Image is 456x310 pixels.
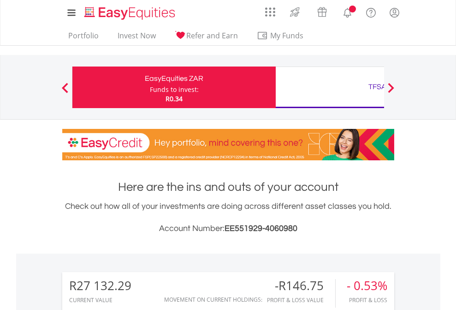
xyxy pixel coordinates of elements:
a: My Profile [383,2,406,23]
img: EasyCredit Promotion Banner [62,129,394,160]
img: vouchers-v2.svg [314,5,330,19]
span: R0.34 [166,94,183,103]
a: Notifications [336,2,359,21]
a: Home page [81,2,179,21]
a: AppsGrid [259,2,281,17]
div: - 0.53% [347,279,387,292]
div: Profit & Loss [347,297,387,303]
div: Movement on Current Holdings: [164,297,262,303]
div: Funds to invest: [150,85,199,94]
div: Profit & Loss Value [267,297,335,303]
img: grid-menu-icon.svg [265,7,275,17]
h1: Here are the ins and outs of your account [62,179,394,195]
div: Check out how all of your investments are doing across different asset classes you hold. [62,200,394,235]
a: Invest Now [114,31,160,45]
a: Refer and Earn [171,31,242,45]
h3: Account Number: [62,222,394,235]
button: Previous [56,87,74,97]
span: EE551929-4060980 [225,224,297,233]
div: -R146.75 [267,279,335,292]
img: EasyEquities_Logo.png [83,6,179,21]
img: thrive-v2.svg [287,5,302,19]
div: CURRENT VALUE [69,297,131,303]
button: Next [382,87,400,97]
a: Portfolio [65,31,102,45]
span: Refer and Earn [186,30,238,41]
a: FAQ's and Support [359,2,383,21]
div: EasyEquities ZAR [78,72,270,85]
span: My Funds [257,30,317,42]
a: Vouchers [308,2,336,19]
div: R27 132.29 [69,279,131,292]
